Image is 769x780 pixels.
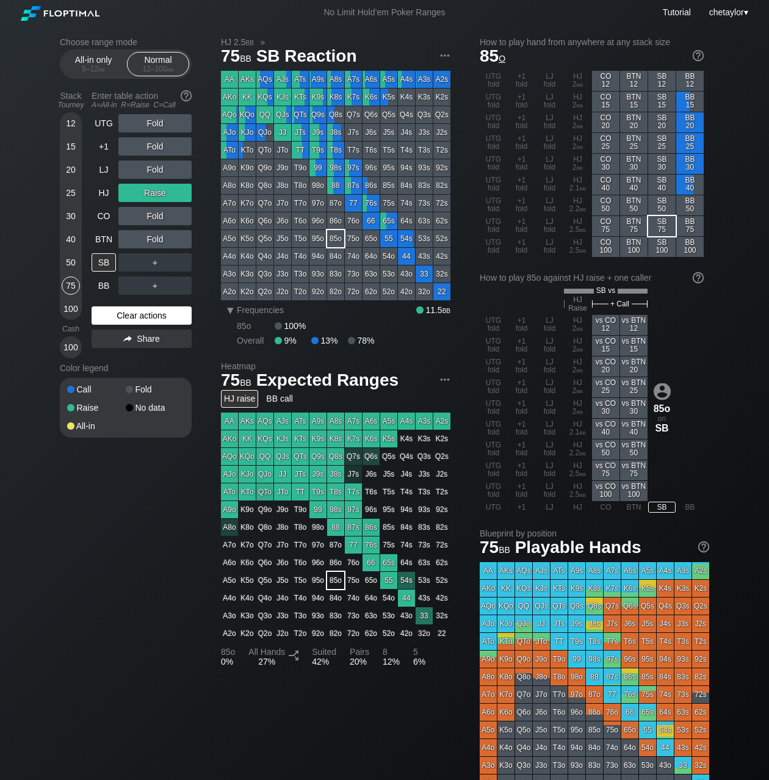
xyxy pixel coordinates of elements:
[620,237,648,257] div: BTN 100
[292,88,309,106] div: KTs
[274,265,291,283] div: J3o
[676,133,704,153] div: BB 25
[219,37,256,48] span: HJ 2.5
[508,216,535,236] div: +1 fold
[92,184,116,202] div: HJ
[416,159,433,176] div: 93s
[480,237,507,257] div: UTG fold
[345,265,362,283] div: 73o
[676,92,704,112] div: BB 15
[433,230,450,247] div: 52s
[536,237,563,257] div: LJ fold
[239,230,256,247] div: K5o
[305,7,463,20] div: No Limit Hold’em Poker Ranges
[309,265,327,283] div: 93o
[380,71,397,88] div: A5s
[536,154,563,174] div: LJ fold
[663,7,691,17] a: Tutorial
[274,142,291,159] div: JTo
[256,248,273,265] div: Q4o
[327,265,344,283] div: 83o
[62,300,80,318] div: 100
[239,177,256,194] div: K8o
[118,161,192,179] div: Fold
[363,124,380,141] div: J6s
[648,92,676,112] div: SB 15
[345,230,362,247] div: 75o
[363,88,380,106] div: K6s
[62,137,80,156] div: 15
[438,373,452,386] img: ellipsis.fd386fe8.svg
[256,88,273,106] div: KQs
[292,248,309,265] div: T4o
[536,92,563,112] div: LJ fold
[118,114,192,132] div: Fold
[398,106,415,123] div: Q4s
[274,106,291,123] div: QJs
[65,52,121,76] div: All-in only
[363,142,380,159] div: T6s
[345,124,362,141] div: J7s
[433,159,450,176] div: 92s
[620,71,648,91] div: BTN 12
[398,230,415,247] div: 54s
[92,86,192,114] div: Enter table action
[648,112,676,132] div: SB 20
[416,195,433,212] div: 73s
[221,230,238,247] div: A5o
[256,195,273,212] div: Q7o
[92,253,116,272] div: SB
[327,159,344,176] div: 98s
[592,175,619,195] div: CO 40
[676,71,704,91] div: BB 12
[564,133,591,153] div: HJ 2
[433,106,450,123] div: Q2s
[620,175,648,195] div: BTN 40
[239,265,256,283] div: K3o
[380,248,397,265] div: 54o
[118,230,192,248] div: Fold
[239,106,256,123] div: KQo
[416,265,433,283] div: 33
[327,248,344,265] div: 84o
[416,106,433,123] div: Q3s
[577,80,583,88] span: bb
[327,88,344,106] div: K8s
[577,121,583,130] span: bb
[363,230,380,247] div: 65o
[123,336,132,342] img: share.864f2f62.svg
[62,207,80,225] div: 30
[564,92,591,112] div: HJ 2
[480,154,507,174] div: UTG fold
[648,71,676,91] div: SB 12
[536,195,563,215] div: LJ fold
[480,92,507,112] div: UTG fold
[240,51,251,64] span: bb
[239,195,256,212] div: K7o
[480,195,507,215] div: UTG fold
[274,88,291,106] div: KJs
[536,216,563,236] div: LJ fold
[433,248,450,265] div: 42s
[309,106,327,123] div: Q9s
[256,106,273,123] div: QQ
[398,124,415,141] div: J4s
[345,177,362,194] div: 87s
[380,124,397,141] div: J5s
[592,71,619,91] div: CO 12
[508,195,535,215] div: +1 fold
[592,216,619,236] div: CO 75
[274,212,291,229] div: J6o
[648,237,676,257] div: SB 100
[62,276,80,295] div: 75
[480,37,704,47] h2: How to play hand from anywhere at any stack size
[676,112,704,132] div: BB 20
[239,71,256,88] div: AKs
[292,142,309,159] div: TT
[580,204,587,213] span: bb
[274,159,291,176] div: J9o
[309,159,327,176] div: 99
[648,154,676,174] div: SB 30
[256,265,273,283] div: Q3o
[62,161,80,179] div: 20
